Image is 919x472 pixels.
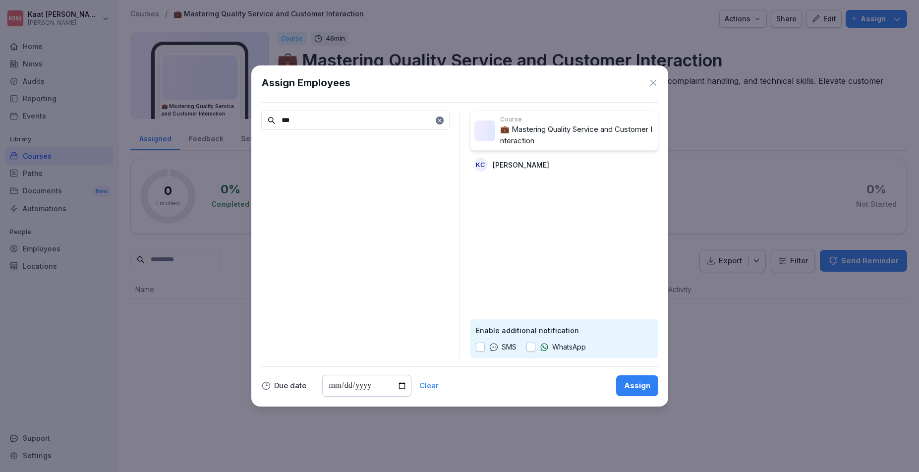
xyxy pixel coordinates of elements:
p: 💼 Mastering Quality Service and Customer Interaction [500,124,654,146]
p: WhatsApp [552,342,586,353]
p: Course [500,115,654,124]
button: Clear [419,382,439,389]
div: KC [474,158,488,172]
p: Due date [274,382,306,389]
div: Assign [624,380,650,391]
h1: Assign Employees [261,75,350,90]
p: [PERSON_NAME] [493,160,549,170]
p: SMS [502,342,517,353]
button: Assign [616,375,658,396]
p: Enable additional notification [476,325,652,336]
